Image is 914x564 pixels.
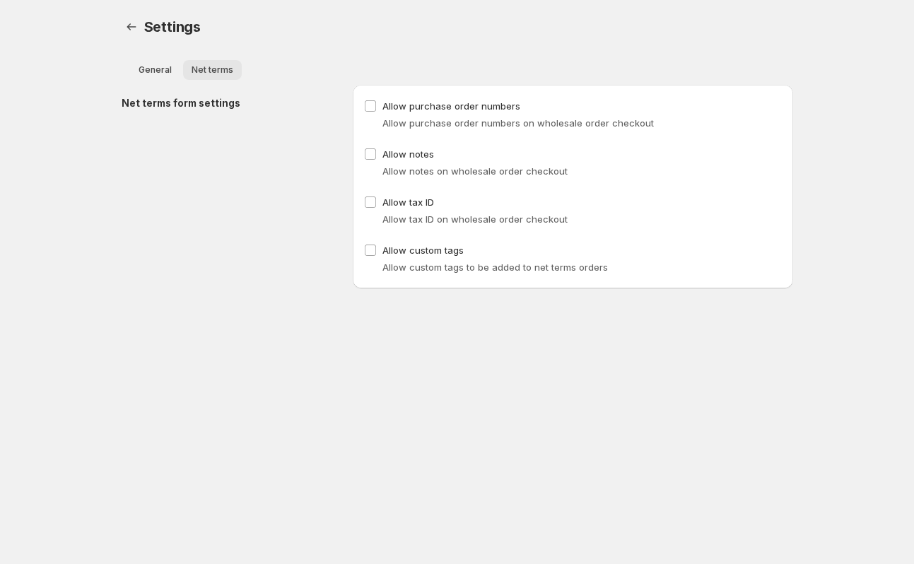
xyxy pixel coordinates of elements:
span: Allow custom tags [382,245,464,256]
h2: Net terms form settings [122,96,330,110]
span: General [139,64,172,76]
button: Back to settings [122,17,141,37]
span: Allow tax ID [382,196,434,208]
span: Allow notes [382,148,434,160]
span: Allow tax ID on wholesale order checkout [382,213,568,225]
span: Settings [144,18,201,35]
span: Net terms [192,64,233,76]
span: Allow notes on wholesale order checkout [382,165,568,177]
span: Allow purchase order numbers on wholesale order checkout [382,117,654,129]
span: Allow purchase order numbers [382,100,520,112]
span: Allow custom tags to be added to net terms orders [382,262,608,273]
